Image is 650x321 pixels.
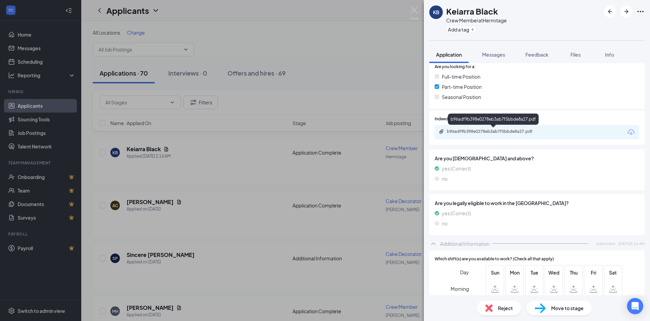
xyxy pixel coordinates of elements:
span: Move to stage [551,304,584,312]
span: Full-time Position [442,73,480,80]
span: Are you [DEMOGRAPHIC_DATA] and above? [435,155,639,162]
svg: Plus [471,27,475,32]
svg: ChevronUp [429,240,437,248]
span: no [442,220,448,227]
span: Sun [489,269,501,276]
span: Are you legally eligible to work in the [GEOGRAPHIC_DATA]? [435,199,639,207]
span: Thu [567,269,580,276]
span: Morning [451,283,469,295]
a: Paperclipb96adf9b398e0278eb3ab7f5bbde8a27.pdf [439,129,548,135]
button: ArrowRight [620,5,632,18]
svg: ArrowLeftNew [606,7,614,16]
div: b96adf9b398e0278eb3ab7f5bbde8a27.pdf [448,114,539,125]
span: Are you looking for a: [435,64,476,70]
h1: Keiarra Black [446,5,498,17]
svg: Download [627,128,635,136]
svg: Ellipses [636,7,645,16]
span: [DATE] 8:26 AM [619,241,645,246]
button: ArrowLeftNew [604,5,616,18]
span: Day [460,268,469,276]
span: Reject [498,304,513,312]
div: b96adf9b398e0278eb3ab7f5bbde8a27.pdf [447,129,542,134]
span: Indeed Resume [435,116,464,122]
svg: ArrowRight [622,7,630,16]
span: Submitted: [596,241,616,246]
span: yes (Correct) [442,165,471,172]
span: Tue [528,269,540,276]
span: Feedback [525,52,548,58]
span: Which shift(s) are you available to work? (Check all that apply) [435,256,554,262]
span: Files [570,52,581,58]
svg: Paperclip [439,129,444,134]
span: Messages [482,52,505,58]
button: PlusAdd a tag [446,26,476,33]
div: Additional Information [440,240,490,247]
div: Crew Member at Hermitage [446,17,507,24]
span: Mon [508,269,521,276]
span: yes (Correct) [442,209,471,217]
span: no [442,175,448,182]
div: Open Intercom Messenger [627,298,643,314]
span: Part-time Position [442,83,482,91]
span: Info [605,52,614,58]
span: Application [436,52,462,58]
span: Fri [587,269,600,276]
span: Seasonal Position [442,93,481,101]
span: Sat [607,269,619,276]
span: Wed [548,269,560,276]
div: KB [433,9,439,16]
